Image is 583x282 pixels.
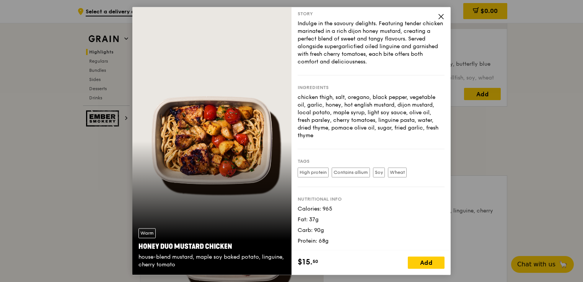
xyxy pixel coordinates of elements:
[332,167,370,177] label: Contains allium
[408,257,445,269] div: Add
[373,167,385,177] label: Soy
[298,196,445,202] div: Nutritional info
[138,241,285,252] div: Honey Duo Mustard Chicken
[298,227,445,234] div: Carb: 90g
[298,20,445,66] div: Indulge in the savoury delights. Featuring tender chicken marinated in a rich dijon honey mustard...
[298,11,445,17] div: Story
[138,229,156,238] div: Warm
[388,167,407,177] label: Wheat
[298,216,445,224] div: Fat: 37g
[313,259,318,265] span: 50
[138,254,285,269] div: house-blend mustard, maple soy baked potato, linguine, cherry tomato
[298,257,313,268] span: $15.
[298,158,445,164] div: Tags
[298,84,445,91] div: Ingredients
[298,167,329,177] label: High protein
[298,205,445,213] div: Calories: 965
[298,94,445,139] div: chicken thigh, salt, oregano, black pepper, vegetable oil, garlic, honey, hot english mustard, di...
[298,237,445,245] div: Protein: 68g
